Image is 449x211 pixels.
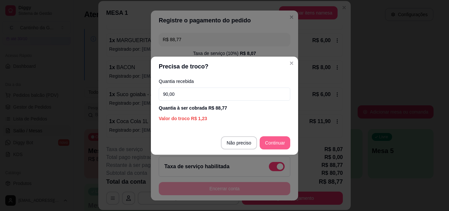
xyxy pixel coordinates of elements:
div: Valor do troco R$ 1,23 [159,115,290,122]
header: Precisa de troco? [151,57,298,76]
div: Quantia à ser cobrada R$ 88,77 [159,105,290,111]
button: Continuar [260,136,290,149]
button: Close [286,58,297,68]
label: Quantia recebida [159,79,290,84]
button: Não preciso [221,136,257,149]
